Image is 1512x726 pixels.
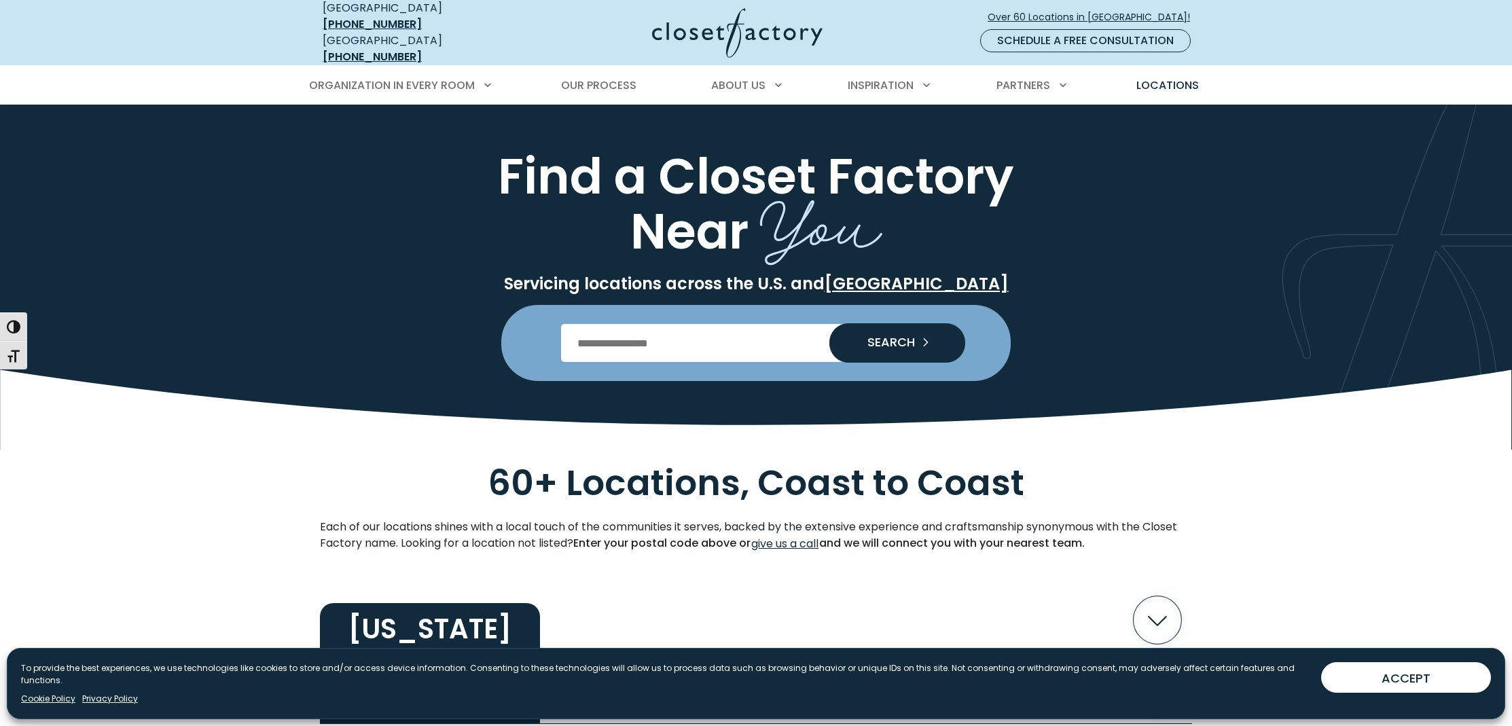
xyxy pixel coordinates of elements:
input: Enter Postal Code [561,324,952,362]
span: SEARCH [857,336,915,348]
a: Over 60 Locations in [GEOGRAPHIC_DATA]! [987,5,1202,29]
a: [PHONE_NUMBER] [323,49,422,65]
span: 60+ Locations, Coast to Coast [488,458,1024,507]
div: [GEOGRAPHIC_DATA] [323,33,520,65]
nav: Primary Menu [300,67,1212,105]
span: Over 60 Locations in [GEOGRAPHIC_DATA]! [988,10,1201,24]
a: Cookie Policy [21,693,75,705]
span: Inspiration [848,77,914,93]
p: Each of our locations shines with a local touch of the communities it serves, backed by the exten... [320,519,1192,553]
span: Find a Closet Factory [498,142,1014,211]
button: Search our Nationwide Locations [829,323,965,363]
a: give us a call [751,535,819,553]
h2: [US_STATE] [320,603,540,655]
a: [GEOGRAPHIC_DATA] [825,272,1009,295]
span: About Us [711,77,766,93]
button: [US_STATE] [320,585,1192,655]
span: Locations [1136,77,1199,93]
span: Our Process [561,77,636,93]
span: You [760,168,882,271]
strong: Enter your postal code above or and we will connect you with your nearest team. [573,535,1085,551]
button: ACCEPT [1321,662,1491,693]
img: Closet Factory Logo [652,8,823,58]
span: Partners [996,77,1050,93]
span: Near [630,197,749,266]
p: To provide the best experiences, we use technologies like cookies to store and/or access device i... [21,662,1310,687]
a: Privacy Policy [82,693,138,705]
a: [PHONE_NUMBER] [323,16,422,32]
a: Schedule a Free Consultation [980,29,1191,52]
p: Servicing locations across the U.S. and [320,274,1192,294]
span: Organization in Every Room [309,77,475,93]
